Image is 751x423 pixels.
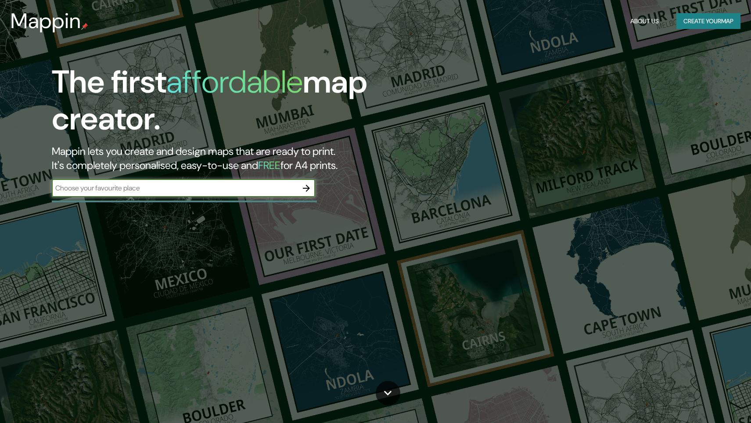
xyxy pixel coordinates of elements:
iframe: Help widget launcher [673,389,741,413]
h1: affordable [166,61,303,102]
h5: FREE [258,158,280,172]
input: Choose your favourite place [52,183,298,193]
h3: Mappin [11,9,81,33]
img: mappin-pin [81,23,88,30]
button: About Us [627,13,662,29]
h1: The first map creator. [52,64,428,144]
button: Create yourmap [676,13,740,29]
h2: Mappin lets you create and design maps that are ready to print. It's completely personalised, eas... [52,144,428,172]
